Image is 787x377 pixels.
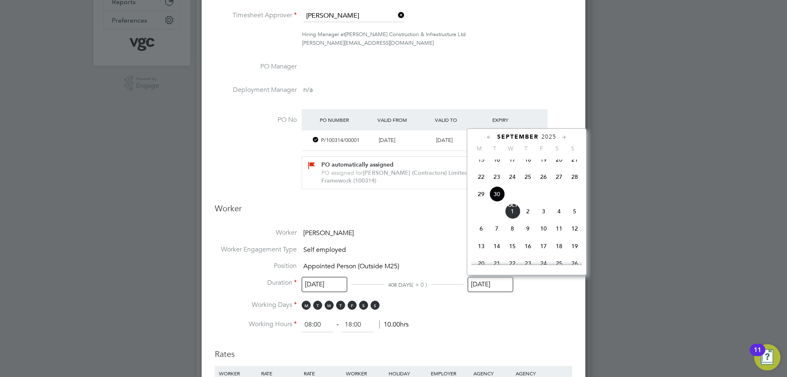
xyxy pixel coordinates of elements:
[473,186,489,202] span: 29
[473,256,489,271] span: 20
[342,318,373,332] input: 17:00
[565,145,580,152] span: S
[303,229,354,237] span: [PERSON_NAME]
[551,221,567,236] span: 11
[489,238,505,254] span: 14
[359,301,368,310] span: S
[567,169,582,185] span: 28
[505,203,520,219] span: 1
[318,112,375,127] div: PO Number
[505,169,520,185] span: 24
[379,320,409,329] span: 10.00hrs
[489,169,505,185] span: 23
[567,221,582,236] span: 12
[468,277,513,292] input: Select one
[505,256,520,271] span: 22
[505,203,520,208] span: Oct
[536,169,551,185] span: 26
[215,62,297,71] label: PO Manager
[313,301,322,310] span: T
[215,340,572,359] h3: Rates
[388,281,412,288] span: 408 DAYS
[336,301,345,310] span: T
[375,134,433,147] div: [DATE]
[473,152,489,167] span: 15
[536,221,551,236] span: 10
[321,169,538,185] div: PO assigned for at
[433,134,490,147] div: [DATE]
[567,256,582,271] span: 26
[551,152,567,167] span: 20
[505,221,520,236] span: 8
[302,31,345,38] span: Hiring Manager at
[489,152,505,167] span: 16
[215,262,297,270] label: Position
[536,152,551,167] span: 19
[520,203,536,219] span: 2
[487,145,503,152] span: T
[215,301,297,309] label: Working Days
[215,228,297,237] label: Worker
[567,203,582,219] span: 5
[375,112,433,127] div: Valid From
[567,238,582,254] span: 19
[473,238,489,254] span: 13
[473,221,489,236] span: 6
[549,145,565,152] span: S
[348,301,357,310] span: F
[302,318,333,332] input: 08:00
[567,152,582,167] span: 21
[302,39,434,46] span: [PERSON_NAME][EMAIL_ADDRESS][DOMAIN_NAME]
[321,161,393,168] b: PO automatically assigned
[363,169,469,176] b: [PERSON_NAME] (Contractors) Limited
[215,116,297,124] label: PO No
[302,277,347,292] input: Select one
[325,301,334,310] span: W
[551,169,567,185] span: 27
[489,186,505,202] span: 30
[335,320,340,329] span: ‐
[520,221,536,236] span: 9
[534,145,549,152] span: F
[520,256,536,271] span: 23
[503,145,518,152] span: W
[754,344,780,370] button: Open Resource Center, 11 new notifications
[551,238,567,254] span: 18
[215,320,297,329] label: Working Hours
[473,169,489,185] span: 22
[520,238,536,254] span: 16
[518,145,534,152] span: T
[489,256,505,271] span: 21
[303,246,346,254] span: Self employed
[505,238,520,254] span: 15
[302,301,311,310] span: M
[520,169,536,185] span: 25
[536,203,551,219] span: 3
[215,245,297,254] label: Worker Engagement Type
[536,238,551,254] span: 17
[318,134,375,147] div: P/100314/00001
[541,133,556,140] span: 2025
[471,145,487,152] span: M
[215,279,297,287] label: Duration
[489,221,505,236] span: 7
[520,152,536,167] span: 18
[215,203,572,220] h3: Worker
[505,152,520,167] span: 17
[412,281,427,288] span: ( + 0 )
[536,256,551,271] span: 24
[345,31,466,38] span: [PERSON_NAME] Construction & Infrastructure Ltd
[215,11,297,20] label: Timesheet Approver
[551,256,567,271] span: 25
[551,203,567,219] span: 4
[321,169,530,184] b: M27 Concrete Roads Framework (100314)
[754,350,761,361] div: 11
[490,112,548,127] div: Expiry
[303,86,313,94] span: n/a
[497,133,539,140] span: September
[215,86,297,94] label: Deployment Manager
[303,10,405,22] input: Search for...
[433,112,490,127] div: Valid To
[371,301,380,310] span: S
[303,262,399,270] span: Appointed Person (Outside M25)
